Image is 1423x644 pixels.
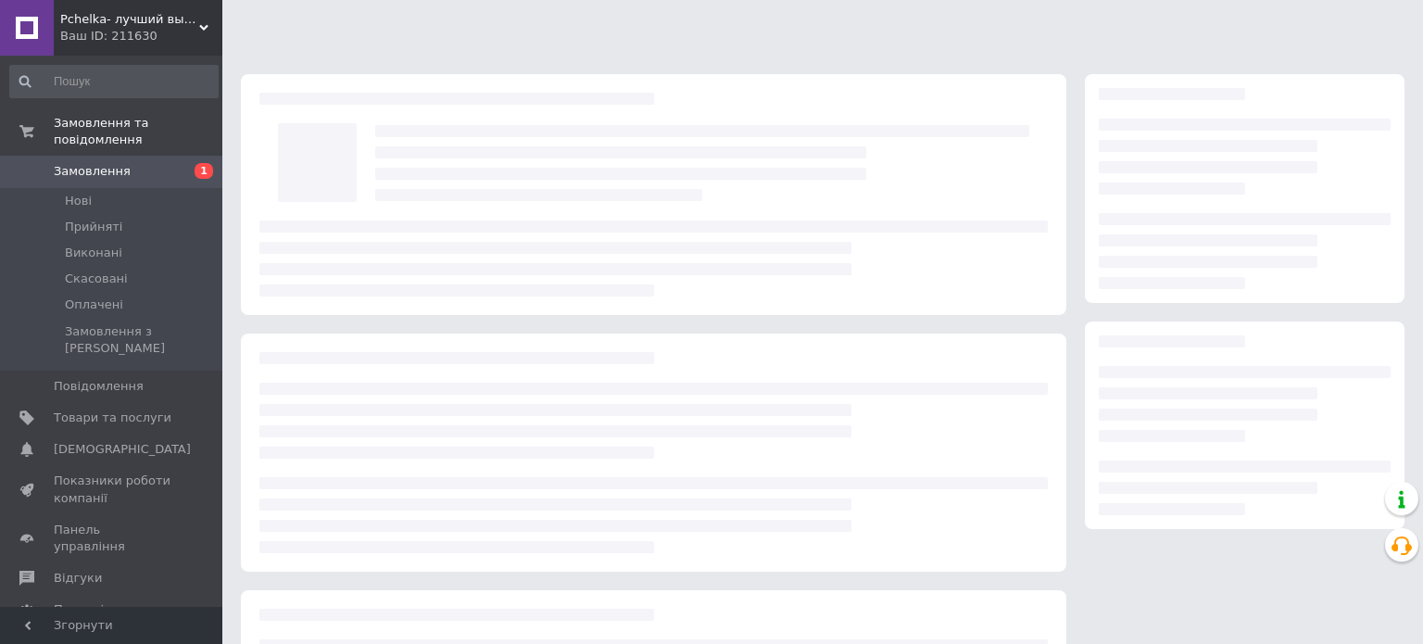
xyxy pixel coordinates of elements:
[54,522,171,555] span: Панель управління
[195,163,213,179] span: 1
[65,193,92,209] span: Нові
[54,410,171,426] span: Товари та послуги
[54,601,104,618] span: Покупці
[65,219,122,235] span: Прийняті
[54,378,144,395] span: Повідомлення
[9,65,219,98] input: Пошук
[65,245,122,261] span: Виконані
[54,163,131,180] span: Замовлення
[54,473,171,506] span: Показники роботи компанії
[60,11,199,28] span: Pchelka- лучший выбор
[54,115,222,148] span: Замовлення та повідомлення
[60,28,222,44] div: Ваш ID: 211630
[54,570,102,587] span: Відгуки
[65,297,123,313] span: Оплачені
[65,271,128,287] span: Скасовані
[54,441,191,458] span: [DEMOGRAPHIC_DATA]
[65,323,217,357] span: Замовлення з [PERSON_NAME]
